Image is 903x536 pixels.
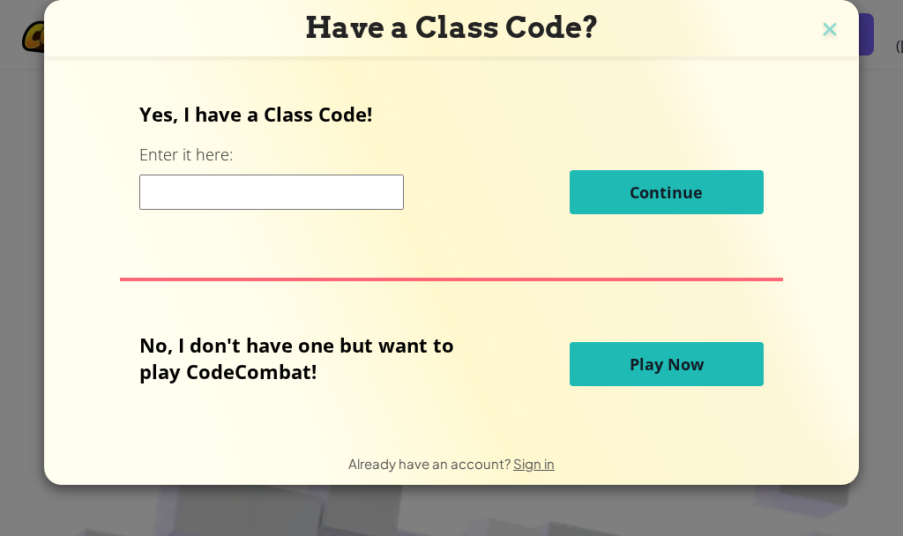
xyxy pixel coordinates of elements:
[570,170,764,214] button: Continue
[513,455,555,472] a: Sign in
[139,331,481,384] p: No, I don't have one but want to play CodeCombat!
[348,455,513,472] span: Already have an account?
[818,18,841,44] img: close icon
[630,354,704,375] span: Play Now
[630,182,703,203] span: Continue
[139,100,763,127] p: Yes, I have a Class Code!
[139,144,233,166] label: Enter it here:
[570,342,764,386] button: Play Now
[305,10,599,45] span: Have a Class Code?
